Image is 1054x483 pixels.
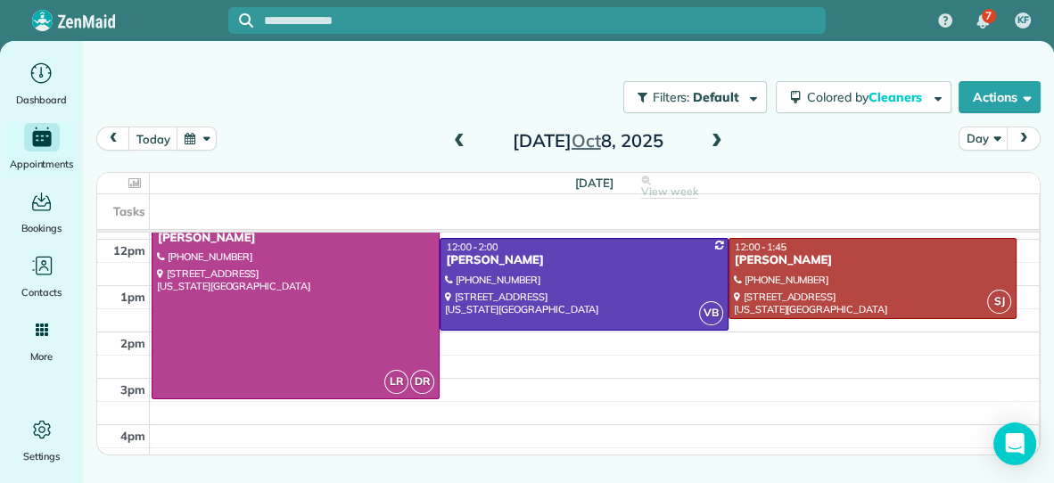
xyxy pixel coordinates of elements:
div: Open Intercom Messenger [993,422,1036,465]
a: Settings [7,415,76,465]
span: View week [641,184,698,199]
span: 1pm [120,290,145,304]
span: Tasks [113,204,145,218]
span: 7 [985,9,992,23]
span: 12pm [113,243,145,258]
span: Bookings [21,219,62,237]
span: Appointments [10,155,74,173]
span: Settings [23,447,61,465]
button: Colored byCleaners [776,81,951,113]
a: Filters: Default [614,81,767,113]
span: 2pm [120,336,145,350]
button: Day [959,127,1008,151]
div: [PERSON_NAME] [734,253,1011,268]
span: LR [384,370,408,394]
button: Focus search [228,13,253,28]
a: Dashboard [7,59,76,109]
span: Oct [572,129,601,151]
span: 4pm [120,429,145,443]
span: KF [1017,13,1029,28]
span: Colored by [807,89,928,105]
span: [DATE] [575,176,613,190]
a: Appointments [7,123,76,173]
h2: [DATE] 8, 2025 [476,131,699,151]
span: Cleaners [869,89,926,105]
span: Filters: [653,89,690,105]
button: next [1007,127,1041,151]
span: VB [699,301,723,325]
button: Filters: Default [623,81,767,113]
span: Dashboard [16,91,67,109]
span: Default [693,89,740,105]
svg: Focus search [239,13,253,28]
span: 12:00 - 2:00 [446,241,498,253]
div: [PERSON_NAME] [157,231,434,246]
span: 3pm [120,382,145,397]
div: 7 unread notifications [964,2,1001,41]
div: [PERSON_NAME] [445,253,722,268]
span: SJ [987,290,1011,314]
span: 12:00 - 1:45 [735,241,786,253]
button: today [128,127,177,151]
a: Bookings [7,187,76,237]
span: DR [410,370,434,394]
a: Contacts [7,251,76,301]
span: More [30,348,53,365]
button: Actions [959,81,1041,113]
span: Contacts [21,283,62,301]
button: prev [96,127,130,151]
